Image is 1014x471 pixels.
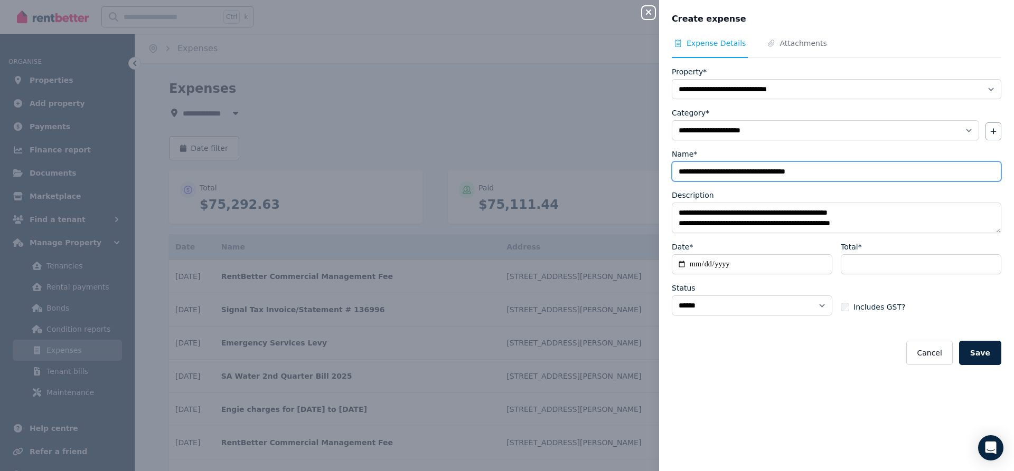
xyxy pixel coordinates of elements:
[841,303,849,311] input: Includes GST?
[672,242,693,252] label: Date*
[978,435,1003,460] div: Open Intercom Messenger
[672,38,1001,58] nav: Tabs
[672,283,696,293] label: Status
[672,108,709,118] label: Category*
[959,341,1001,365] button: Save
[906,341,952,365] button: Cancel
[672,66,707,77] label: Property*
[853,302,905,312] span: Includes GST?
[672,149,697,159] label: Name*
[672,190,714,200] label: Description
[841,242,862,252] label: Total*
[780,38,827,49] span: Attachments
[687,38,746,49] span: Expense Details
[672,13,746,25] span: Create expense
